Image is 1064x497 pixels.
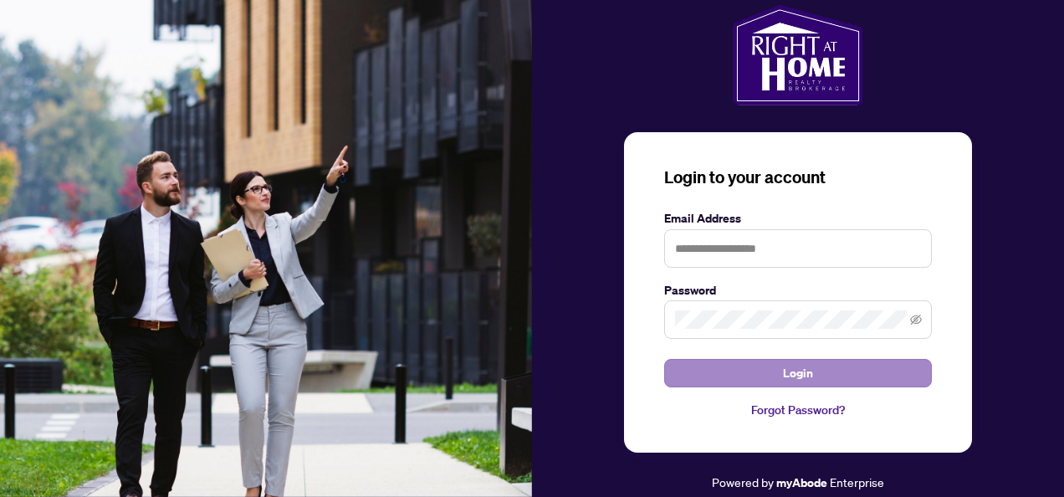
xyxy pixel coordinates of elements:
[664,401,932,419] a: Forgot Password?
[910,314,922,325] span: eye-invisible
[776,474,827,492] a: myAbode
[664,166,932,189] h3: Login to your account
[783,360,813,387] span: Login
[664,209,932,228] label: Email Address
[733,5,862,105] img: ma-logo
[664,359,932,387] button: Login
[664,281,932,300] label: Password
[830,474,884,489] span: Enterprise
[712,474,774,489] span: Powered by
